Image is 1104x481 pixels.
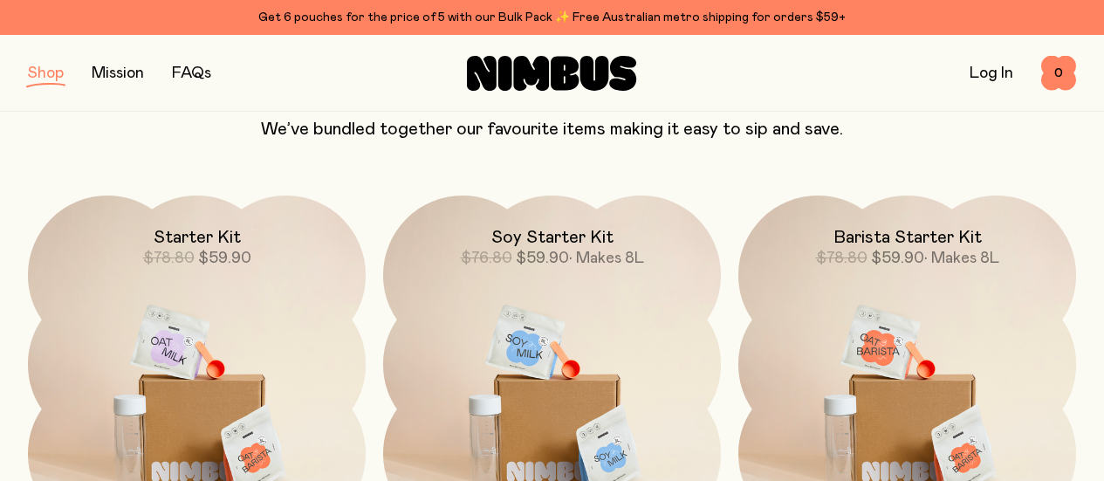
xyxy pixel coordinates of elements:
[461,251,512,266] span: $76.80
[198,251,251,266] span: $59.90
[924,251,999,266] span: • Makes 8L
[143,251,195,266] span: $78.80
[28,7,1076,28] div: Get 6 pouches for the price of 5 with our Bulk Pack ✨ Free Australian metro shipping for orders $59+
[1041,56,1076,91] button: 0
[816,251,867,266] span: $78.80
[491,227,614,248] h2: Soy Starter Kit
[28,119,1076,140] p: We’ve bundled together our favourite items making it easy to sip and save.
[871,251,924,266] span: $59.90
[970,65,1013,81] a: Log In
[516,251,569,266] span: $59.90
[569,251,644,266] span: • Makes 8L
[154,227,241,248] h2: Starter Kit
[833,227,982,248] h2: Barista Starter Kit
[92,65,144,81] a: Mission
[172,65,211,81] a: FAQs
